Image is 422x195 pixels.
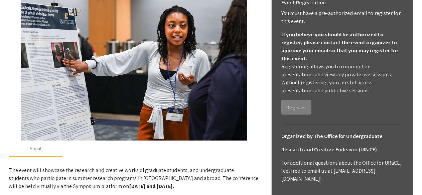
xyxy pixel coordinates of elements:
iframe: Chat [5,165,28,190]
p: Registering allows you to comment on presentations and view any private live sessions. Without re... [281,63,404,95]
b: If you believe you should be authorized to register, please contact the event organizer to approv... [281,31,399,62]
h6: Organized by The Office for Undergraduate Research and Creative Endeavor (URaCE) [281,130,404,156]
p: For additional questions about the Office for URaCE, feel free to email us at [EMAIL_ADDRESS][DOM... [281,159,404,183]
p: You must have a pre-authorized email to register for this event. [281,9,404,25]
div: About [30,145,42,152]
p: The event will showcase the research and creative works of graduate students, and undergraduate s... [9,166,260,190]
strong: [DATE] and [DATE]. [129,183,174,190]
button: Register [281,100,311,115]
